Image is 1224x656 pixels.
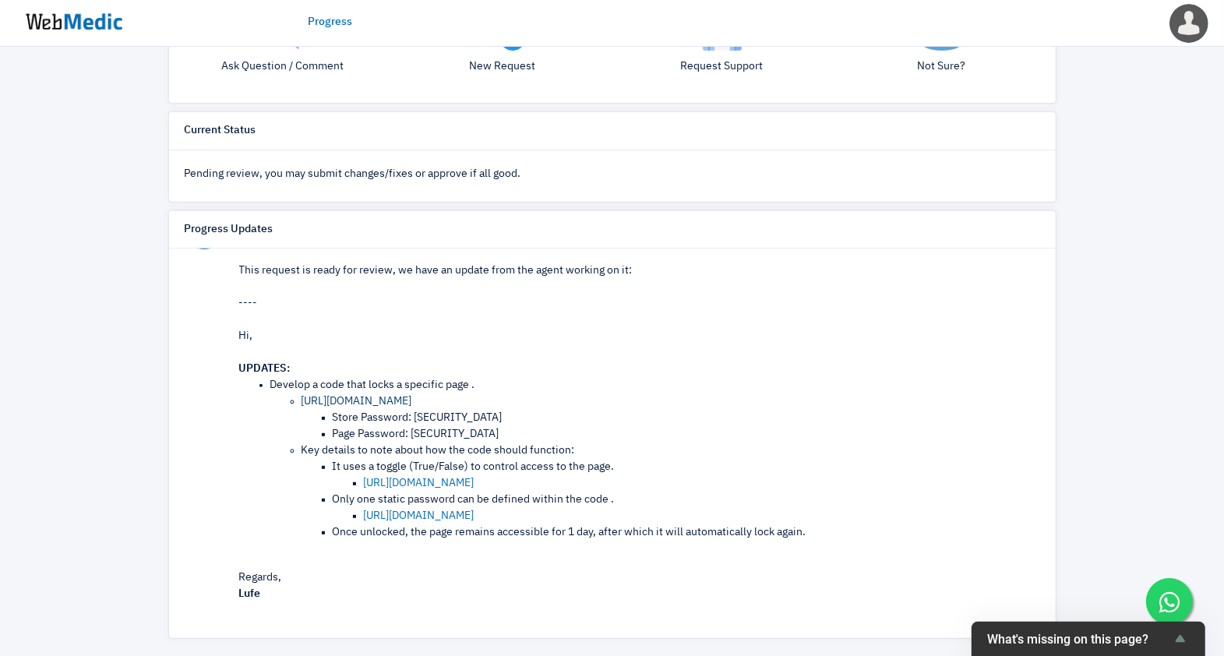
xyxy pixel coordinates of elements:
[302,443,1040,541] li: Key details to note about how the code should function:
[987,632,1171,647] span: What's missing on this page?
[309,14,353,30] a: Progress
[624,58,820,75] p: Request Support
[239,328,1040,377] div: Hi,
[844,58,1040,75] p: Not Sure?
[333,426,1040,443] li: Page Password: [SECURITY_DATA]
[333,459,1040,492] li: It uses a toggle (True/False) to control access to the page.
[185,223,273,237] h6: Progress Updates
[364,478,474,488] a: [URL][DOMAIN_NAME]
[185,166,1040,182] p: Pending review, you may submit changes/fixes or approve if all good.
[239,553,1040,602] div: Regards,
[333,410,1040,426] li: Store Password: [SECURITY_DATA]
[364,510,474,521] a: [URL][DOMAIN_NAME]
[302,396,412,407] a: [URL][DOMAIN_NAME]
[270,377,1040,541] li: Develop a code that locks a specific page .
[185,58,381,75] p: Ask Question / Comment
[333,524,1040,541] li: Once unlocked, the page remains accessible for 1 day, after which it will automatically lock again.
[404,58,601,75] p: New Request
[333,492,1040,524] li: Only one static password can be defined within the code .
[185,124,256,138] h6: Current Status
[239,363,291,374] strong: UPDATES:
[987,630,1190,648] button: Show survey - What's missing on this page?
[239,588,261,599] strong: Lufe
